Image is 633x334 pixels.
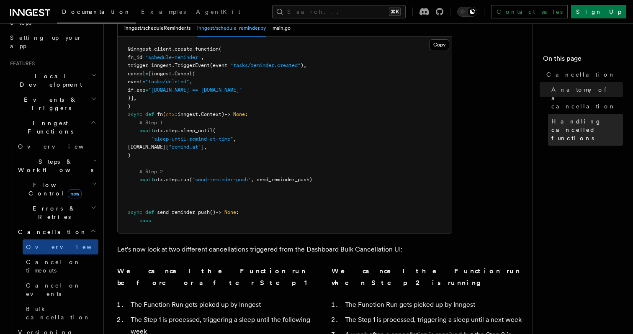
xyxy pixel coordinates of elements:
[7,92,98,116] button: Events & Triggers
[57,3,136,23] a: Documentation
[163,128,166,134] span: .
[26,259,81,274] span: Cancel on timeouts
[224,111,230,117] span: ->
[551,85,623,110] span: Anatomy of a cancellation
[175,111,178,117] span: :
[128,79,142,85] span: event
[201,54,204,60] span: ,
[139,120,163,126] span: # Step 1
[23,278,98,301] a: Cancel on events
[7,119,90,136] span: Inngest Functions
[163,177,166,182] span: .
[15,177,98,201] button: Flow Controlnew
[180,128,213,134] span: sleep_until
[230,62,301,68] span: "tasks/reminder.created"
[26,244,112,250] span: Overview
[175,46,219,52] span: create_function
[15,239,98,325] div: Cancellation
[175,62,210,68] span: TriggerEvent
[189,79,192,85] span: ,
[180,177,189,182] span: run
[128,152,131,158] span: )
[128,95,136,101] span: )],
[210,209,216,215] span: ()
[389,8,401,16] kbd: ⌘K
[543,67,623,82] a: Cancellation
[191,3,245,23] a: AgentKit
[128,111,142,117] span: async
[128,46,172,52] span: @inngest_client
[145,87,148,93] span: =
[139,169,163,175] span: # Step 2
[154,177,163,182] span: ctx
[272,5,406,18] button: Search...⌘K
[332,267,520,287] strong: We cancel the Function run when Step 2 is running
[26,306,90,321] span: Bulk cancellation
[166,111,175,117] span: ctx
[128,209,142,215] span: async
[23,301,98,325] a: Bulk cancellation
[189,177,192,182] span: (
[163,111,166,117] span: (
[571,5,626,18] a: Sign Up
[227,62,230,68] span: =
[15,139,98,154] a: Overview
[219,46,221,52] span: (
[151,136,233,142] span: "sleep-until-remind-at-time"
[15,228,87,236] span: Cancellation
[139,177,154,182] span: await
[201,144,207,150] span: ],
[548,82,623,114] a: Anatomy of a cancellation
[213,128,216,134] span: (
[128,87,145,93] span: if_exp
[15,181,92,198] span: Flow Control
[62,8,131,15] span: Documentation
[342,299,526,311] li: The Function Run gets picked up by Inngest
[15,157,93,174] span: Steps & Workflows
[128,54,142,60] span: fn_id
[178,128,180,134] span: .
[216,209,221,215] span: ->
[145,209,154,215] span: def
[548,114,623,146] a: Handling cancelled functions
[198,111,201,117] span: .
[141,8,186,15] span: Examples
[151,62,175,68] span: inngest.
[251,177,312,182] span: , send_reminder_push)
[7,95,91,112] span: Events & Triggers
[10,34,82,49] span: Setting up your app
[7,116,98,139] button: Inngest Functions
[145,111,154,117] span: def
[210,62,227,68] span: (event
[26,282,81,297] span: Cancel on events
[142,79,145,85] span: =
[430,39,449,50] button: Copy
[124,20,190,37] button: inngest/scheduleReminder.ts
[273,20,291,37] button: main.go
[18,143,104,150] span: Overview
[197,20,266,37] button: inngest/schedule_reminder.py
[139,218,151,224] span: pass
[7,30,98,54] a: Setting up your app
[23,239,98,254] a: Overview
[23,254,98,278] a: Cancel on timeouts
[169,144,201,150] span: "remind_at"
[172,46,175,52] span: .
[145,71,148,77] span: =
[7,72,91,89] span: Local Development
[233,111,245,117] span: None
[117,244,452,255] p: Let's now look at two different cancellations triggered from the Dashboard Bulk Cancellation UI:
[15,201,98,224] button: Errors & Retries
[301,62,306,68] span: ),
[7,69,98,92] button: Local Development
[236,209,239,215] span: :
[128,144,169,150] span: [DOMAIN_NAME][
[196,8,240,15] span: AgentKit
[491,5,568,18] a: Contact sales
[15,224,98,239] button: Cancellation
[68,189,82,198] span: new
[224,209,236,215] span: None
[128,103,131,109] span: )
[543,54,623,67] h4: On this page
[245,111,248,117] span: :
